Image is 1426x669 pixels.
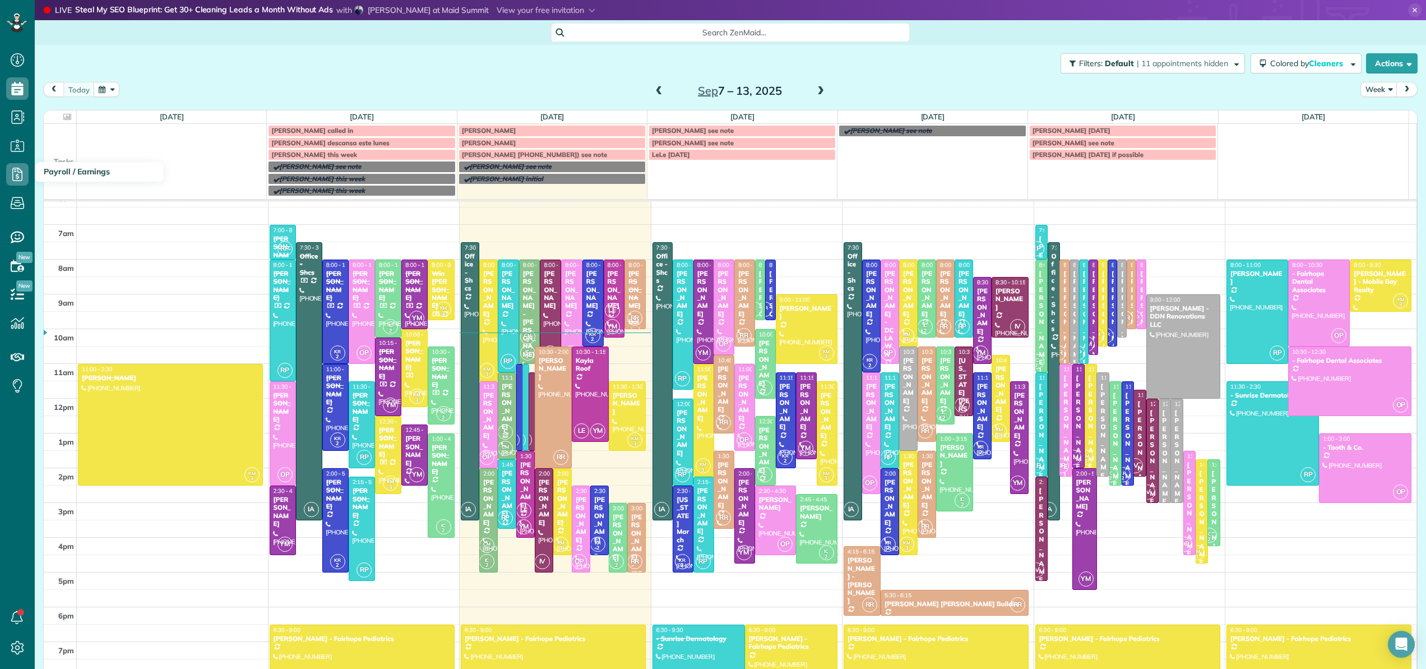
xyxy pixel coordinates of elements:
[379,339,413,347] span: 10:15 - 12:30
[1092,261,1123,269] span: 8:00 - 10:45
[589,331,596,337] span: KR
[544,261,574,269] span: 8:00 - 11:00
[996,357,1026,364] span: 10:45 - 1:15
[918,423,933,439] span: RR
[738,270,752,318] div: [PERSON_NAME]
[465,244,492,251] span: 7:30 - 3:30
[1137,58,1228,68] span: | 11 appointments hidden
[922,348,952,356] span: 10:30 - 1:15
[885,261,915,269] span: 8:00 - 11:00
[462,150,608,159] span: [PERSON_NAME] [PHONE_NUMBER]) see note
[867,357,873,363] span: KR
[1360,82,1397,97] button: Week
[717,261,748,269] span: 8:00 - 10:45
[608,261,638,269] span: 8:00 - 10:15
[405,331,439,338] span: 10:00 - 12:15
[738,366,768,373] span: 11:00 - 1:30
[277,363,293,378] span: RP
[1113,391,1118,496] div: [PERSON_NAME]
[462,139,516,147] span: [PERSON_NAME]
[440,304,447,311] span: KM
[656,252,670,285] div: Office - Shcs
[612,391,642,416] div: [PERSON_NAME]
[903,261,933,269] span: 8:00 - 10:30
[752,304,757,311] span: IC
[758,386,772,397] small: 2
[1113,383,1143,390] span: 11:30 - 2:30
[738,374,752,422] div: [PERSON_NAME]
[865,270,877,318] div: [PERSON_NAME]
[501,354,516,369] span: RP
[1230,261,1261,269] span: 8:00 - 11:00
[921,357,933,405] div: [PERSON_NAME]
[271,150,357,159] span: [PERSON_NAME] this week
[1292,261,1322,269] span: 8:00 - 10:30
[405,261,436,269] span: 8:00 - 10:00
[1270,345,1285,361] span: RP
[379,418,409,425] span: 12:30 - 2:45
[277,241,293,256] span: RP
[81,374,260,382] div: [PERSON_NAME]
[1292,348,1326,356] span: 10:30 - 12:30
[677,400,707,408] span: 12:00 - 2:30
[939,270,951,318] div: [PERSON_NAME]
[780,296,810,303] span: 9:00 - 11:00
[1063,261,1094,269] span: 8:00 - 11:00
[738,261,768,269] span: 8:00 - 10:30
[576,348,606,356] span: 10:30 - 1:15
[410,395,424,406] small: 3
[1063,374,1068,479] div: [PERSON_NAME]
[955,398,970,413] span: IV
[1100,382,1105,624] div: [PERSON_NAME] - DDN Renovations LLC
[274,227,300,234] span: 7:00 - 8:00
[865,382,877,431] div: [PERSON_NAME]
[936,319,951,334] span: RR
[326,366,356,373] span: 11:00 - 1:30
[1039,261,1069,269] span: 8:00 - 11:15
[992,430,1006,441] small: 3
[431,357,451,389] div: [PERSON_NAME]
[405,426,436,433] span: 12:45 - 2:30
[1083,261,1113,269] span: 8:00 - 11:00
[1353,270,1408,294] div: [PERSON_NAME] - Mobile Bay Realty
[758,270,762,375] div: [PERSON_NAME]
[82,366,112,373] span: 11:00 - 2:30
[1063,270,1066,375] div: [PERSON_NAME]
[383,398,398,413] span: YM
[1366,53,1418,73] button: Actions
[1150,409,1155,514] div: [PERSON_NAME]
[922,261,952,269] span: 8:00 - 10:15
[1089,366,1119,373] span: 11:00 - 2:00
[503,427,508,433] span: IC
[1111,270,1114,375] div: [PERSON_NAME]
[1013,391,1025,440] div: [PERSON_NAME]
[590,423,605,439] span: YM
[483,261,513,269] span: 8:00 - 11:30
[1033,139,1114,147] span: [PERSON_NAME] see note
[1251,53,1362,73] button: Colored byCleaners
[884,270,896,358] div: [PERSON_NAME] - DC LAWN
[1010,319,1025,334] span: IV
[958,270,970,318] div: [PERSON_NAME]
[799,382,813,431] div: [PERSON_NAME]
[1309,58,1345,68] span: Cleaners
[977,279,1007,286] span: 8:30 - 11:00
[996,426,1003,432] span: KM
[1079,58,1103,68] span: Filters:
[995,365,1007,413] div: [PERSON_NAME]
[717,270,731,318] div: [PERSON_NAME]
[759,331,793,338] span: 10:00 - 12:00
[1039,227,1066,234] span: 7:00 - 8:00
[976,382,988,431] div: [PERSON_NAME]
[1101,270,1104,375] div: [PERSON_NAME]
[1088,374,1094,479] div: [PERSON_NAME]
[955,319,970,334] span: RP
[1174,409,1179,514] div: [PERSON_NAME]
[586,334,600,345] small: 2
[271,126,353,135] span: [PERSON_NAME] called in
[586,261,617,269] span: 8:00 - 10:30
[737,328,752,343] span: RR
[299,252,319,276] div: Office - Shcs
[1030,361,1044,371] small: 2
[273,270,293,302] div: [PERSON_NAME]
